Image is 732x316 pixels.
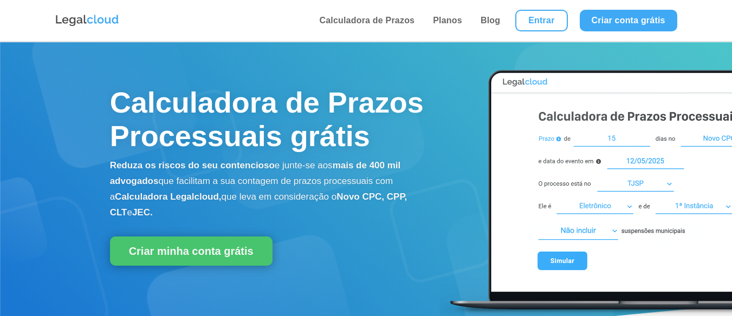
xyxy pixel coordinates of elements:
b: JEC. [132,207,153,218]
p: e junte-se aos que facilitam a sua contagem de prazos processuais com a que leva em consideração o e [110,158,439,220]
b: Novo CPC, CPP, CLT [110,192,407,218]
a: Criar minha conta grátis [110,236,273,266]
a: Criar conta grátis [580,10,677,31]
img: Logo da Legalcloud [55,14,120,28]
b: Reduza os riscos do seu contencioso [110,160,275,170]
span: Calculadora de Prazos Processuais grátis [110,86,424,152]
b: mais de 400 mil advogados [110,160,401,186]
a: Entrar [515,10,567,31]
b: Calculadora Legalcloud, [115,192,222,202]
